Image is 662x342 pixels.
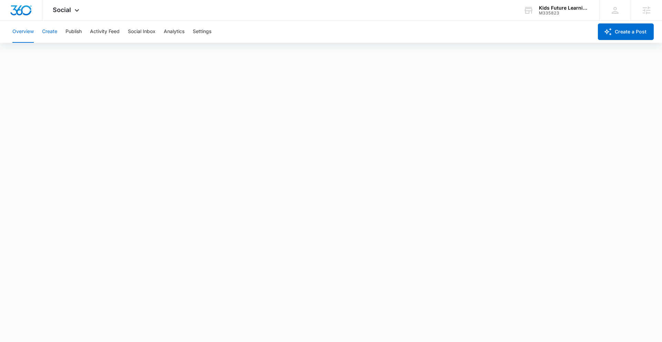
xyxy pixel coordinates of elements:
[164,21,184,43] button: Analytics
[66,21,82,43] button: Publish
[598,23,654,40] button: Create a Post
[42,21,57,43] button: Create
[12,21,34,43] button: Overview
[53,6,71,13] span: Social
[193,21,211,43] button: Settings
[539,5,589,11] div: account name
[128,21,156,43] button: Social Inbox
[90,21,120,43] button: Activity Feed
[539,11,589,16] div: account id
